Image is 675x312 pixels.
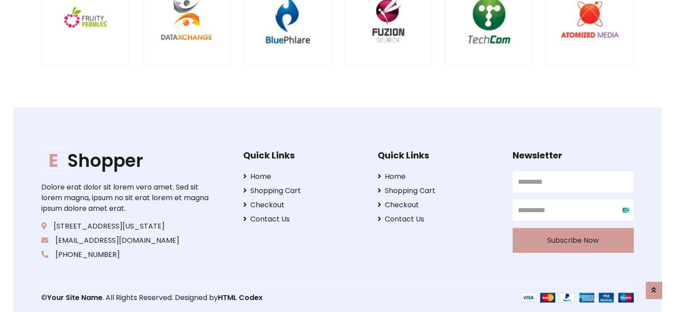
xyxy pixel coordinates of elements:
[243,200,364,210] a: Checkout
[243,150,364,161] h5: Quick Links
[378,200,499,210] a: Checkout
[218,292,263,303] a: HTML Codex
[41,150,215,171] h1: Shopper
[41,235,215,246] p: [EMAIL_ADDRESS][DOMAIN_NAME]
[41,148,66,174] span: E
[513,228,634,253] button: Subscribe Now
[41,292,338,303] p: © . All Rights Reserved. Designed by
[378,150,499,161] h5: Quick Links
[243,214,364,225] a: Contact Us
[41,249,215,260] p: [PHONE_NUMBER]
[47,292,103,303] a: Your Site Name
[513,150,634,161] h5: Newsletter
[41,221,215,232] p: [STREET_ADDRESS][US_STATE]
[41,150,215,171] a: EShopper
[378,186,499,196] a: Shopping Cart
[243,171,364,182] a: Home
[378,214,499,225] a: Contact Us
[378,171,499,182] a: Home
[243,186,364,196] a: Shopping Cart
[41,182,215,214] p: Dolore erat dolor sit lorem vero amet. Sed sit lorem magna, ipsum no sit erat lorem et magna ipsu...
